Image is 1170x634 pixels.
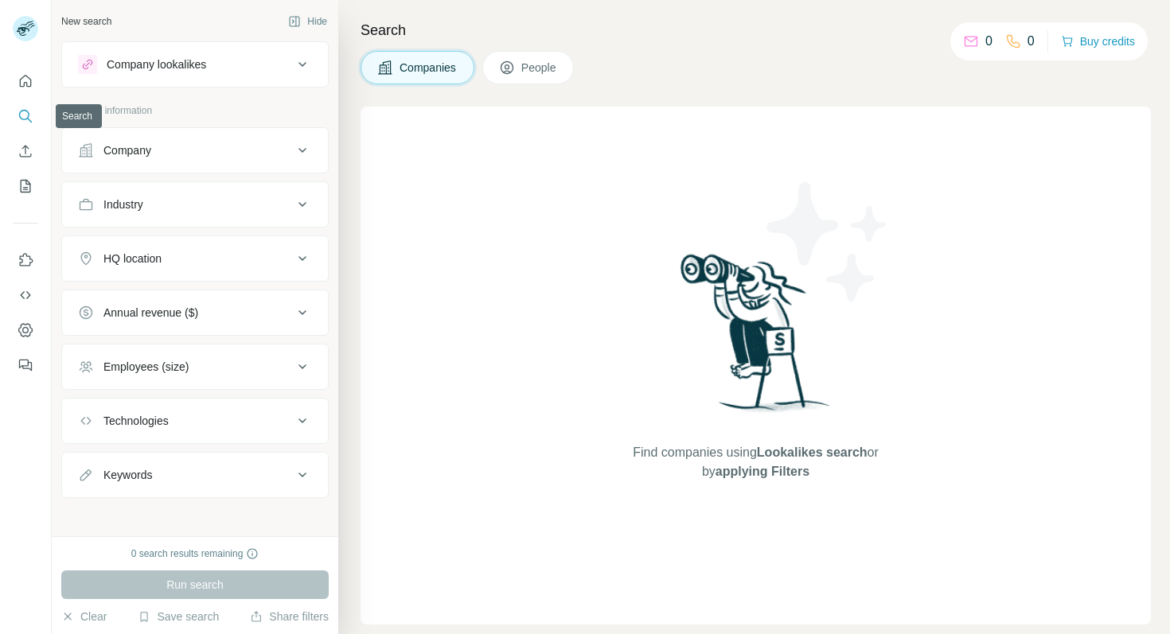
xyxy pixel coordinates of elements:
button: Use Surfe on LinkedIn [13,246,38,274]
div: Company lookalikes [107,56,206,72]
p: Company information [61,103,329,118]
span: Lookalikes search [757,445,868,459]
button: Save search [138,609,219,624]
div: 0 search results remaining [131,546,259,561]
button: Company lookalikes [62,45,328,84]
button: Clear [61,609,107,624]
img: Surfe Illustration - Woman searching with binoculars [673,250,839,427]
button: Employees (size) [62,348,328,386]
button: Company [62,131,328,169]
span: People [521,60,558,76]
span: Companies [400,60,458,76]
div: Company [103,142,151,158]
img: Surfe Illustration - Stars [756,170,899,313]
button: Dashboard [13,316,38,344]
div: Industry [103,196,143,212]
button: My lists [13,172,38,200]
button: Use Surfe API [13,281,38,309]
span: applying Filters [716,465,809,478]
span: Find companies using or by [628,443,883,481]
p: 0 [985,32,993,51]
button: Annual revenue ($) [62,294,328,332]
div: Keywords [103,467,152,483]
div: Annual revenue ($) [103,305,198,321]
button: Enrich CSV [13,137,38,165]
div: HQ location [103,251,162,266]
button: Share filters [250,609,329,624]
button: Hide [277,10,338,33]
button: Industry [62,185,328,224]
button: Search [13,102,38,130]
button: Keywords [62,456,328,494]
button: Quick start [13,67,38,95]
p: 0 [1028,32,1035,51]
button: Feedback [13,351,38,379]
div: Employees (size) [103,359,189,375]
div: New search [61,14,111,29]
button: HQ location [62,239,328,278]
button: Buy credits [1061,30,1135,53]
div: Technologies [103,413,169,429]
button: Technologies [62,402,328,440]
h4: Search [361,19,1151,41]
